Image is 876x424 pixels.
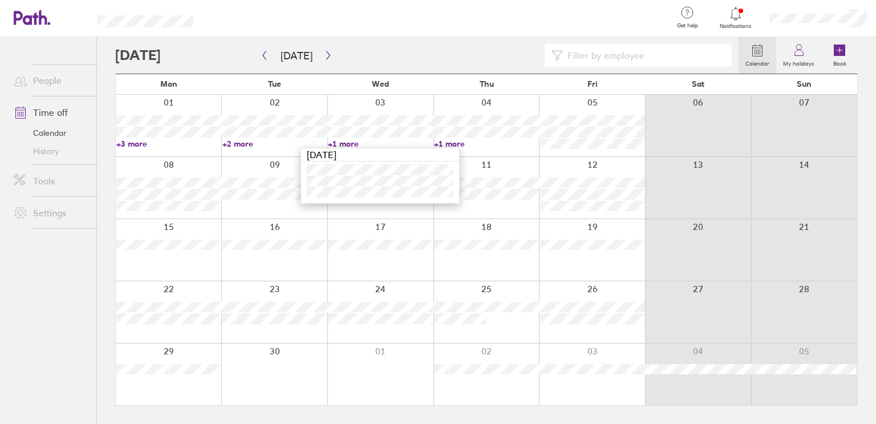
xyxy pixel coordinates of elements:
span: Sun [797,79,812,88]
a: People [5,69,96,92]
span: Mon [160,79,177,88]
span: Notifications [717,23,755,30]
a: Notifications [717,6,755,30]
a: +2 more [222,139,327,149]
a: Time off [5,101,96,124]
label: My holidays [776,57,821,67]
a: Calendar [5,124,96,142]
span: Tue [268,79,281,88]
a: Tools [5,169,96,192]
a: History [5,142,96,160]
a: My holidays [776,37,821,74]
a: Calendar [739,37,776,74]
a: +3 more [116,139,221,149]
a: +1 more [434,139,539,149]
span: Thu [480,79,494,88]
div: [DATE] [301,148,459,161]
a: Book [821,37,858,74]
label: Book [826,57,853,67]
span: Sat [692,79,704,88]
button: [DATE] [271,46,322,65]
input: Filter by employee [563,45,725,66]
label: Calendar [739,57,776,67]
span: Get help [669,22,706,29]
a: Settings [5,201,96,224]
span: Wed [372,79,389,88]
span: Fri [587,79,598,88]
a: +1 more [328,139,433,149]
